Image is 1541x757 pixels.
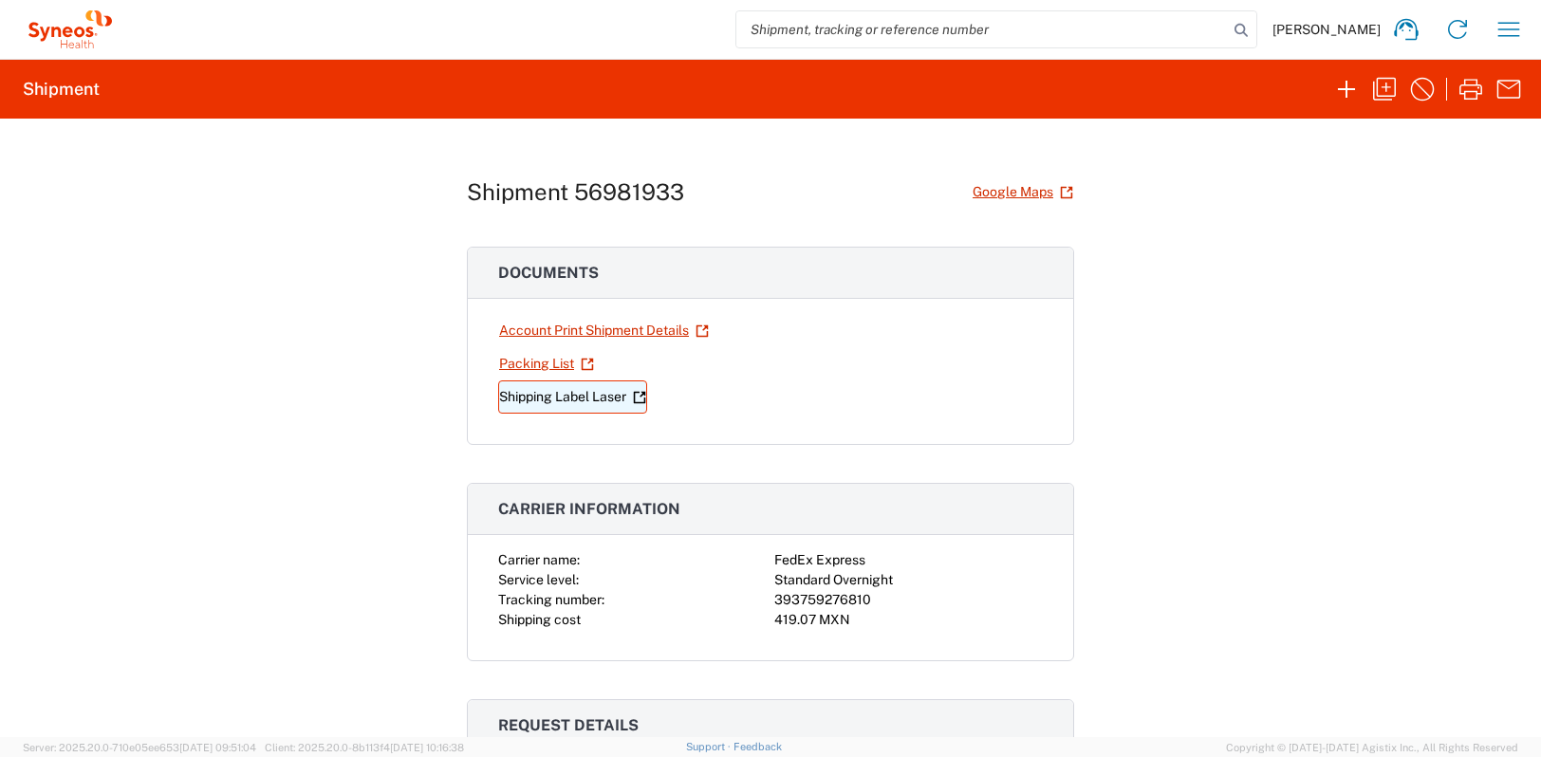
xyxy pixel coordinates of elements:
div: 393759276810 [774,590,1043,610]
span: [DATE] 10:16:38 [390,742,464,753]
span: Tracking number: [498,592,604,607]
div: Standard Overnight [774,570,1043,590]
span: Copyright © [DATE]-[DATE] Agistix Inc., All Rights Reserved [1226,739,1518,756]
span: [PERSON_NAME] [1272,21,1381,38]
h2: Shipment [23,78,100,101]
span: Carrier information [498,500,680,518]
h1: Shipment 56981933 [467,178,684,206]
span: Shipping cost [498,612,581,627]
a: Feedback [733,741,782,752]
a: Shipping Label Laser [498,380,647,414]
a: Support [686,741,733,752]
span: Service level: [498,572,579,587]
span: Client: 2025.20.0-8b113f4 [265,742,464,753]
a: Account Print Shipment Details [498,314,710,347]
a: Packing List [498,347,595,380]
a: Google Maps [972,175,1074,209]
span: Request details [498,716,639,734]
div: 419.07 MXN [774,610,1043,630]
input: Shipment, tracking or reference number [736,11,1228,47]
span: Carrier name: [498,552,580,567]
span: Documents [498,264,599,282]
span: [DATE] 09:51:04 [179,742,256,753]
span: Server: 2025.20.0-710e05ee653 [23,742,256,753]
div: FedEx Express [774,550,1043,570]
